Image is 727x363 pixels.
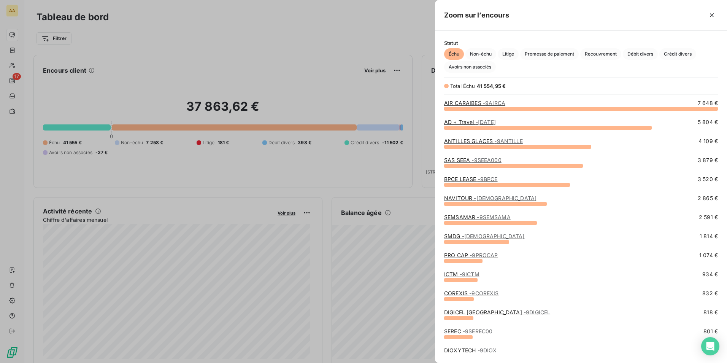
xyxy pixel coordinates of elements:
a: NAVITOUR [444,195,537,201]
span: 818 € [703,309,718,316]
span: 1 814 € [700,232,718,240]
span: 3 520 € [698,175,718,183]
a: DIOXYTECH [444,347,497,353]
span: 1 074 € [699,252,718,259]
span: 3 879 € [698,156,718,164]
a: SEREC [444,328,492,334]
h5: Zoom sur l’encours [444,10,509,21]
div: Open Intercom Messenger [701,337,719,355]
a: BPCE LEASE [444,176,498,182]
span: 7 648 € [698,99,718,107]
span: - 9PROCAP [470,252,498,258]
span: - [DATE] [476,119,496,125]
span: 832 € [702,290,718,297]
a: PRO CAP [444,252,498,258]
button: Échu [444,48,464,60]
button: Avoirs non associés [444,61,496,73]
span: - [DEMOGRAPHIC_DATA] [474,195,537,201]
a: DIGICEL [GEOGRAPHIC_DATA] [444,309,550,315]
span: 2 591 € [699,213,718,221]
span: - 9SEMSAMA [477,214,510,220]
a: SMDG [444,233,525,239]
span: Statut [444,40,718,46]
span: - [DEMOGRAPHIC_DATA] [462,233,525,239]
a: SAS SEEA [444,157,502,163]
a: AD + Travel [444,119,496,125]
button: Litige [498,48,519,60]
button: Recouvrement [580,48,621,60]
a: ICTM [444,271,479,277]
span: - 9ICTM [460,271,479,277]
span: - 9SEREC00 [463,328,492,334]
span: - 9AIRCA [483,100,505,106]
span: - 9SEEA000 [471,157,501,163]
div: grid [435,99,727,354]
a: SEMSAMAR [444,214,511,220]
span: - 9BPCE [478,176,498,182]
a: ANTILLES GLACES [444,138,523,144]
span: - 9DIGICEL [524,309,550,315]
span: 4 109 € [698,137,718,145]
span: - 9ANTILLE [494,138,522,144]
span: - 9DIOX [478,347,497,353]
button: Débit divers [623,48,658,60]
span: - 9COREXIS [469,290,498,296]
button: Non-échu [465,48,496,60]
span: 2 865 € [698,194,718,202]
a: COREXIS [444,290,499,296]
span: 41 554,95 € [477,83,506,89]
button: Crédit divers [659,48,696,60]
span: 934 € [702,271,718,278]
span: 5 804 € [698,118,718,126]
span: 801 € [703,328,718,335]
span: Total Échu [450,83,475,89]
a: AIR CARAIBES [444,100,505,106]
button: Promesse de paiement [520,48,579,60]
